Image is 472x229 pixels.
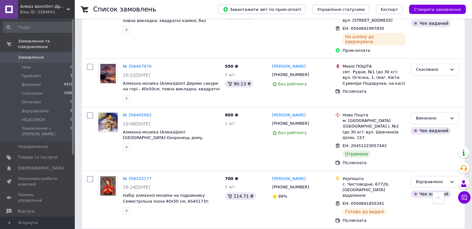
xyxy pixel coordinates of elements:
[278,130,307,135] span: Без рейтингу
[343,201,384,206] span: ЕН: 0504841850341
[225,80,253,88] div: 90.13 ₴
[272,64,306,70] a: [PERSON_NAME]
[416,66,447,73] div: Скасовано
[343,64,406,69] div: Meest ПОШТА
[312,5,370,14] button: Управління статусами
[218,5,306,14] button: Завантажити звіт по пром-оплаті
[123,12,218,29] a: Алмазна мозаїка (АлмазШоп) Стіч, 20х20 см, повна викладка, квадратні камені, без підрамника
[123,193,209,204] a: Набір алмазної мозаїки на підрамнику Семистрільна ікона 40х50 см, AS45173п
[22,126,70,137] span: Замовлення з [PERSON_NAME]
[343,26,384,31] span: ЕН: 0504841997830
[225,64,238,69] span: 550 ₴
[98,113,118,132] img: Фото товару
[343,112,406,118] div: Нова Пошта
[343,160,406,166] div: Післяплата
[381,7,398,12] span: Експорт
[70,108,73,114] span: 6
[343,208,387,215] div: Готово до видачі
[123,113,151,117] a: № 356405992
[225,192,256,200] div: 114.71 ₴
[123,176,151,181] a: № 356333177
[20,4,67,9] span: Алмаз Шоп/Опт-Дропшипінг- Роздріб
[123,121,150,126] span: 10:08[DATE]
[18,209,34,214] span: Відгуки
[271,183,310,191] div: [PHONE_NUMBER]
[22,117,45,123] span: НЕДОЗВОН
[123,130,218,152] a: Алмазна мозаїка (АлмазШоп) [GEOGRAPHIC_DATA]-Охоронець дому, 50х50см, повна викладка, квадратні к...
[278,194,287,199] span: 89%
[93,6,156,13] h1: Список замовлень
[225,113,238,117] span: 800 ₴
[343,176,406,182] div: Укрпошта
[3,22,73,33] input: Пошук
[278,82,307,86] span: Без рейтингу
[343,182,406,199] div: с. Чистоводне, 67726, [GEOGRAPHIC_DATA] відділення
[411,20,451,27] div: Чек виданий
[64,91,73,96] span: 1688
[223,7,301,12] span: Завантажити звіт по пром-оплаті
[343,218,406,223] div: Післяплата
[70,65,73,70] span: 0
[411,190,451,198] div: Чек виданий
[123,81,220,97] a: Алмазна мозаїка (АлмазШоп) Дерево сакури на горі , 40х50см, повна викладка, квадратні камені, без...
[225,72,236,77] span: 1 шт.
[22,65,31,70] span: Нові
[18,155,57,160] span: Товари та послуги
[18,192,57,203] span: Панель управління
[22,91,43,96] span: Скасовані
[225,121,236,126] span: 1 шт.
[98,64,118,83] a: Фото товару
[123,73,150,78] span: 10:22[DATE]
[123,185,150,190] span: 16:24[DATE]
[416,179,447,185] div: Відправлено
[411,127,451,134] div: Чек виданий
[20,9,74,15] div: Ваш ID: 3384841
[22,108,49,114] span: Відправлено
[22,73,41,79] span: Прийняті
[123,64,151,69] a: № 356407976
[343,143,387,148] span: ЕН: 20451223057442
[70,73,73,79] span: 1
[416,115,447,122] div: Виконано
[271,119,310,128] div: [PHONE_NUMBER]
[409,5,466,14] button: Створити замовлення
[100,64,116,83] img: Фото товару
[403,7,466,11] a: Створити замовлення
[225,184,236,189] span: 1 шт.
[317,7,365,12] span: Управління статусами
[18,144,48,150] span: Повідомлення
[343,33,406,45] div: На шляху до одержувача
[64,82,73,88] span: 6931
[271,71,310,79] div: [PHONE_NUMBER]
[343,89,406,94] div: Післяплата
[343,150,371,158] div: Отримано
[414,7,461,12] span: Створити замовлення
[458,191,470,204] button: Чат з покупцем
[343,48,406,53] div: Пром-оплата
[376,5,403,14] button: Експорт
[225,176,238,181] span: 700 ₴
[18,165,64,171] span: [DEMOGRAPHIC_DATA]
[22,82,41,88] span: Виконані
[272,112,306,118] a: [PERSON_NAME]
[70,126,73,137] span: 0
[22,99,41,105] span: Оплачені
[18,38,74,50] span: Замовлення та повідомлення
[18,55,44,60] span: Замовлення
[343,69,406,86] div: смт. Рудне, №1 (до 30 кг): вул. Огієнка, 1, (маг. Квіти Сувеніри Подарунки, на касі)
[70,99,73,105] span: 0
[70,117,73,123] span: 0
[272,176,306,182] a: [PERSON_NAME]
[100,176,116,195] img: Фото товару
[98,176,118,196] a: Фото товару
[18,176,57,187] span: Показники роботи компанії
[98,112,118,132] a: Фото товару
[343,118,406,141] div: м. [GEOGRAPHIC_DATA] ([GEOGRAPHIC_DATA].), №2 (до 30 кг): вул. Шевченків Шлях, 157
